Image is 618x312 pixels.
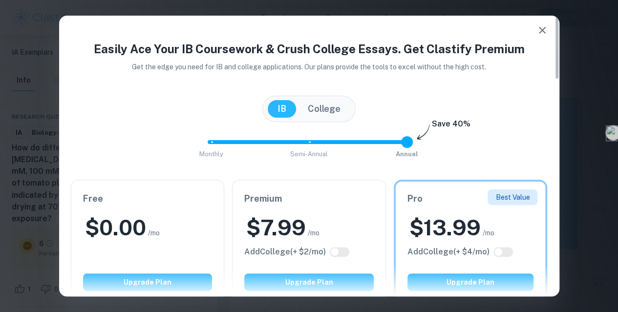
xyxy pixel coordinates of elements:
button: College [298,100,350,118]
p: Get the edge you need for IB and college applications. Our plans provide the tools to excel witho... [118,62,500,72]
span: /mo [308,228,320,238]
p: Best Value [495,192,530,203]
h2: $ 13.99 [409,213,481,242]
img: subscription-arrow.svg [417,124,430,141]
h6: Click to see all the additional College features. [407,246,490,258]
span: Monthly [199,150,223,158]
h2: $ 7.99 [246,213,306,242]
h6: Save 40% [432,118,470,135]
button: IB [268,100,296,118]
span: Semi-Annual [290,150,328,158]
h6: Click to see all the additional College features. [244,246,326,258]
h4: Easily Ace Your IB Coursework & Crush College Essays. Get Clastify Premium [71,40,548,58]
span: /mo [148,228,160,238]
h6: Pro [407,192,534,206]
span: Annual [396,150,418,158]
h6: Free [83,192,213,206]
h2: $ 0.00 [85,213,146,242]
span: /mo [483,228,494,238]
h6: Premium [244,192,374,206]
